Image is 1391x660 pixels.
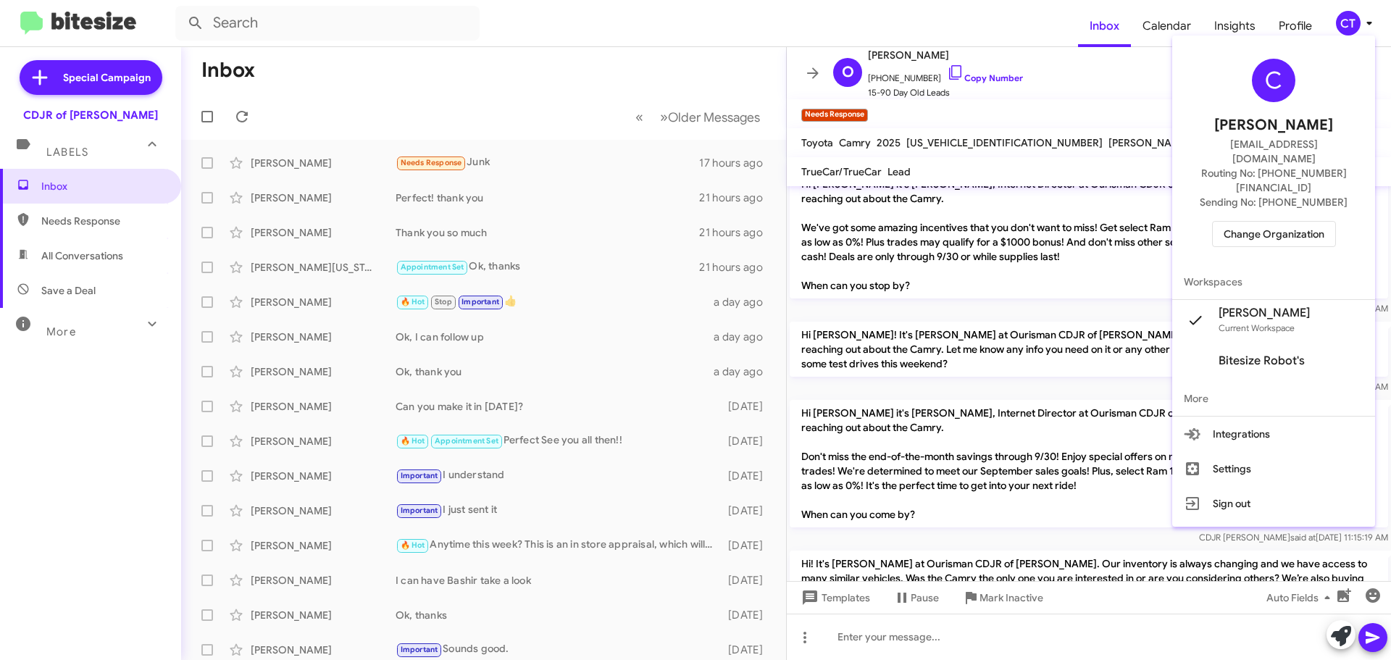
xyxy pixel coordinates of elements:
span: Routing No: [PHONE_NUMBER][FINANCIAL_ID] [1190,166,1358,195]
span: More [1172,381,1375,416]
span: [PERSON_NAME] [1214,114,1333,137]
button: Settings [1172,451,1375,486]
button: Integrations [1172,417,1375,451]
button: Change Organization [1212,221,1336,247]
span: [PERSON_NAME] [1219,306,1310,320]
span: Change Organization [1224,222,1324,246]
span: [EMAIL_ADDRESS][DOMAIN_NAME] [1190,137,1358,166]
span: Current Workspace [1219,322,1295,333]
span: Sending No: [PHONE_NUMBER] [1200,195,1348,209]
span: Bitesize Robot's [1219,354,1305,368]
button: Sign out [1172,486,1375,521]
div: C [1252,59,1295,102]
span: Workspaces [1172,264,1375,299]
